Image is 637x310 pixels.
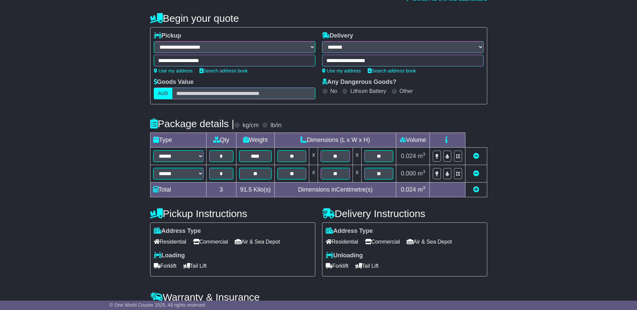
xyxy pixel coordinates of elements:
h4: Warranty & Insurance [150,292,487,303]
label: Lithium Battery [350,88,386,94]
span: m [418,186,425,193]
a: Remove this item [473,153,479,159]
label: Address Type [326,227,373,235]
td: Qty [206,133,236,148]
label: Delivery [322,32,353,40]
td: Total [150,183,206,197]
span: 0.024 [401,153,416,159]
label: Other [400,88,413,94]
span: 0.000 [401,170,416,177]
label: kg/cm [242,122,259,129]
td: x [309,148,318,165]
label: Pickup [154,32,181,40]
td: Volume [396,133,430,148]
span: Forklift [154,261,177,271]
h4: Pickup Instructions [150,208,315,219]
label: lb/in [270,122,281,129]
label: AUD [154,88,173,99]
span: m [418,170,425,177]
a: Use my address [322,68,361,73]
td: Dimensions (L x W x H) [274,133,396,148]
span: m [418,153,425,159]
span: Air & Sea Depot [407,237,452,247]
td: Dimensions in Centimetre(s) [274,183,396,197]
a: Use my address [154,68,193,73]
span: Tail Lift [355,261,379,271]
td: Weight [236,133,274,148]
label: Loading [154,252,185,259]
td: Kilo(s) [236,183,274,197]
label: Address Type [154,227,201,235]
label: No [330,88,337,94]
h4: Delivery Instructions [322,208,487,219]
sup: 3 [423,152,425,157]
td: x [353,148,361,165]
span: Air & Sea Depot [235,237,280,247]
span: Residential [154,237,186,247]
h4: Begin your quote [150,13,487,24]
span: 91.5 [240,186,252,193]
h4: Package details | [150,118,234,129]
span: 0.024 [401,186,416,193]
td: Type [150,133,206,148]
span: Residential [326,237,358,247]
a: Remove this item [473,170,479,177]
span: Commercial [193,237,228,247]
label: Any Dangerous Goods? [322,79,397,86]
label: Unloading [326,252,363,259]
span: Commercial [365,237,400,247]
td: 3 [206,183,236,197]
a: Search address book [199,68,248,73]
label: Goods Value [154,79,194,86]
a: Search address book [368,68,416,73]
sup: 3 [423,169,425,174]
td: x [353,165,361,183]
td: x [309,165,318,183]
span: Forklift [326,261,349,271]
span: © One World Courier 2025. All rights reserved. [109,302,207,308]
a: Add new item [473,186,479,193]
span: Tail Lift [183,261,207,271]
sup: 3 [423,185,425,190]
